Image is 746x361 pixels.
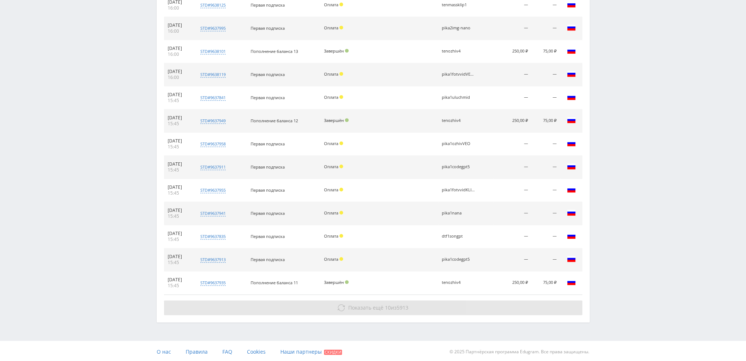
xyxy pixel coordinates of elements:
[168,115,190,121] div: [DATE]
[324,25,338,30] span: Оплата
[200,234,226,239] div: std#9637835
[567,254,576,263] img: rus.png
[532,179,560,202] td: —
[567,208,576,217] img: rus.png
[339,3,343,6] span: Холд
[493,202,532,225] td: —
[168,5,190,11] div: 16:00
[247,348,266,355] span: Cookies
[348,304,383,311] span: Показать ещё
[442,26,475,30] div: pika2img-nano
[168,260,190,266] div: 15:45
[251,2,285,8] span: Первая подписка
[493,17,532,40] td: —
[168,237,190,242] div: 15:45
[251,187,285,193] span: Первая подписка
[339,188,343,191] span: Холд
[168,138,190,144] div: [DATE]
[200,210,226,216] div: std#9637941
[168,69,190,75] div: [DATE]
[442,72,475,77] div: pika1fotvvidVEO3
[442,257,475,262] div: pika1codegpt5
[251,234,285,239] span: Первая подписка
[251,164,285,170] span: Первая подписка
[345,280,349,284] span: Подтвержден
[493,156,532,179] td: —
[200,141,226,147] div: std#9637958
[168,190,190,196] div: 15:45
[168,98,190,104] div: 15:45
[532,86,560,109] td: —
[493,63,532,86] td: —
[168,283,190,289] div: 15:45
[339,72,343,76] span: Холд
[442,280,475,285] div: tenozhiv4
[324,141,338,146] span: Оплата
[442,3,475,7] div: tenmassklip1
[324,164,338,169] span: Оплата
[442,118,475,123] div: tenozhiv4
[251,72,285,77] span: Первая подписка
[324,279,344,285] span: Завершён
[200,72,226,77] div: std#9638119
[532,248,560,271] td: —
[324,210,338,216] span: Оплата
[339,26,343,29] span: Холд
[168,277,190,283] div: [DATE]
[200,48,226,54] div: std#9638101
[168,46,190,51] div: [DATE]
[493,109,532,133] td: 250,00 ₽
[442,211,475,216] div: pika1nana
[348,304,408,311] span: из
[532,40,560,63] td: 75,00 ₽
[164,300,582,315] button: Показать ещё 10из5913
[493,133,532,156] td: —
[186,348,208,355] span: Правила
[567,69,576,78] img: rus.png
[532,156,560,179] td: —
[567,162,576,171] img: rus.png
[493,271,532,295] td: 250,00 ₽
[532,225,560,248] td: —
[168,231,190,237] div: [DATE]
[442,188,475,192] div: pika1fotvvidKLING
[251,257,285,262] span: Первая подписка
[339,165,343,168] span: Холд
[168,22,190,28] div: [DATE]
[251,95,285,100] span: Первая подписка
[442,165,475,169] div: pika1codegpt5
[339,234,343,238] span: Холд
[251,118,298,123] span: Пополнение баланса 12
[567,231,576,240] img: rus.png
[345,118,349,122] span: Подтвержден
[251,25,285,31] span: Первая подписка
[251,141,285,147] span: Первая подписка
[168,167,190,173] div: 15:45
[324,118,344,123] span: Завершён
[567,46,576,55] img: rus.png
[324,233,338,239] span: Оплата
[200,257,226,263] div: std#9637913
[532,109,560,133] td: 75,00 ₽
[493,40,532,63] td: 250,00 ₽
[532,133,560,156] td: —
[200,118,226,124] div: std#9637949
[567,185,576,194] img: rus.png
[339,211,343,214] span: Холд
[168,28,190,34] div: 16:00
[567,116,576,124] img: rus.png
[168,184,190,190] div: [DATE]
[385,304,391,311] span: 10
[567,139,576,148] img: rus.png
[567,278,576,286] img: rus.png
[397,304,408,311] span: 5913
[200,164,226,170] div: std#9637911
[200,25,226,31] div: std#9637995
[168,207,190,213] div: [DATE]
[251,210,285,216] span: Первая подписка
[532,202,560,225] td: —
[493,179,532,202] td: —
[532,63,560,86] td: —
[200,187,226,193] div: std#9637955
[339,257,343,261] span: Холд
